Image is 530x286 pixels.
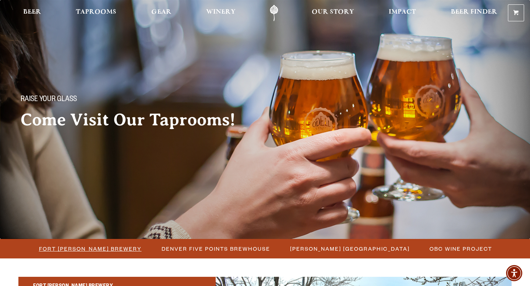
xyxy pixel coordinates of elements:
[260,5,288,21] a: Odell Home
[506,265,522,281] div: Accessibility Menu
[312,9,354,15] span: Our Story
[389,9,416,15] span: Impact
[384,5,421,21] a: Impact
[286,243,413,254] a: [PERSON_NAME] [GEOGRAPHIC_DATA]
[162,243,270,254] span: Denver Five Points Brewhouse
[76,9,116,15] span: Taprooms
[425,243,496,254] a: OBC Wine Project
[157,243,274,254] a: Denver Five Points Brewhouse
[430,243,492,254] span: OBC Wine Project
[21,95,77,105] span: Raise your glass
[290,243,410,254] span: [PERSON_NAME] [GEOGRAPHIC_DATA]
[146,5,176,21] a: Gear
[307,5,359,21] a: Our Story
[206,9,236,15] span: Winery
[71,5,121,21] a: Taprooms
[18,5,46,21] a: Beer
[39,243,142,254] span: Fort [PERSON_NAME] Brewery
[201,5,240,21] a: Winery
[23,9,41,15] span: Beer
[446,5,502,21] a: Beer Finder
[35,243,145,254] a: Fort [PERSON_NAME] Brewery
[151,9,172,15] span: Gear
[21,111,250,129] h2: Come Visit Our Taprooms!
[451,9,497,15] span: Beer Finder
